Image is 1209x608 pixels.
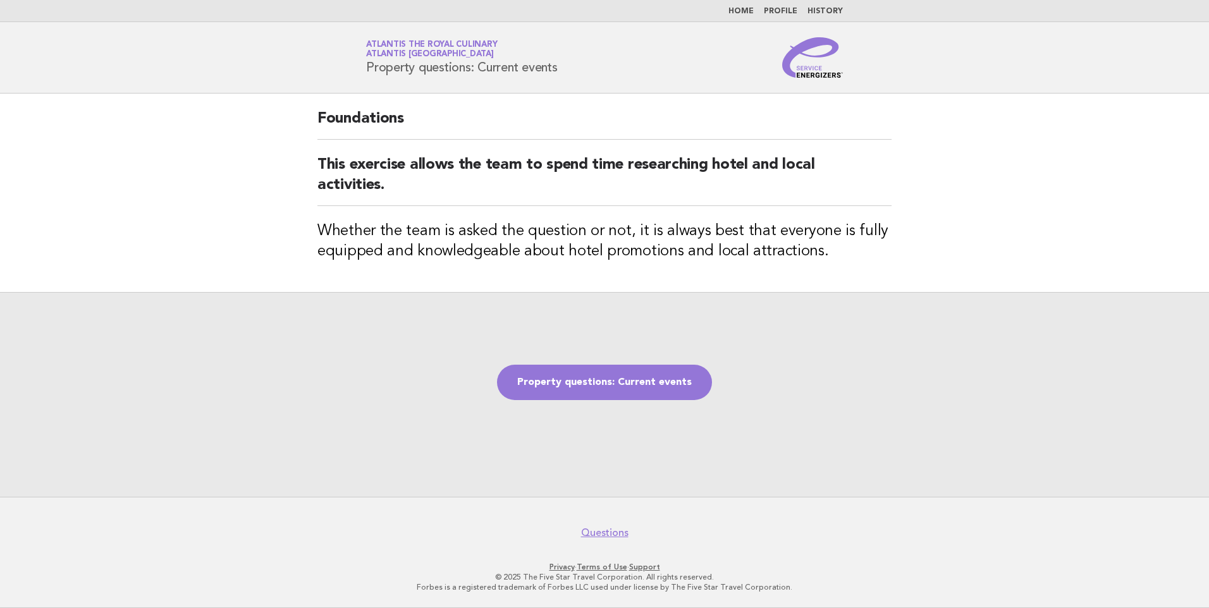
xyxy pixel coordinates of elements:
[629,562,660,571] a: Support
[366,40,497,58] a: Atlantis the Royal CulinaryAtlantis [GEOGRAPHIC_DATA]
[577,562,627,571] a: Terms of Use
[218,582,991,592] p: Forbes is a registered trademark of Forbes LLC used under license by The Five Star Travel Corpora...
[317,109,892,140] h2: Foundations
[317,155,892,206] h2: This exercise allows the team to spend time researching hotel and local activities.
[549,562,575,571] a: Privacy
[218,562,991,572] p: · ·
[807,8,843,15] a: History
[218,572,991,582] p: © 2025 The Five Star Travel Corporation. All rights reserved.
[728,8,754,15] a: Home
[497,365,712,400] a: Property questions: Current events
[782,37,843,78] img: Service Energizers
[581,526,629,539] a: Questions
[317,221,892,262] h3: Whether the team is asked the question or not, it is always best that everyone is fully equipped ...
[366,51,494,59] span: Atlantis [GEOGRAPHIC_DATA]
[366,41,558,74] h1: Property questions: Current events
[764,8,797,15] a: Profile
